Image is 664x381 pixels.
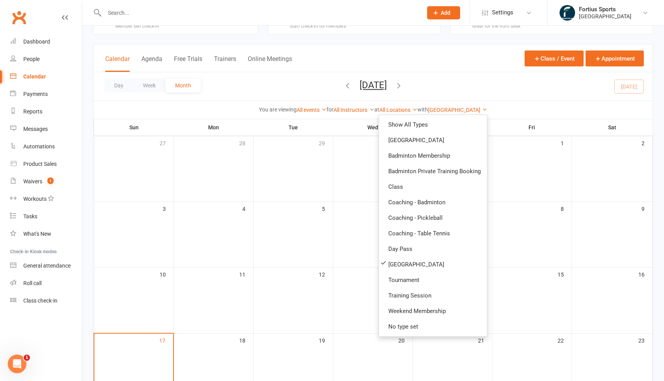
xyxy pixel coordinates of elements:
[379,319,487,334] a: No type set
[360,80,387,90] button: [DATE]
[133,78,165,92] button: Week
[319,136,333,149] div: 29
[9,8,29,27] a: Clubworx
[379,117,487,132] a: Show All Types
[478,334,492,346] div: 21
[10,120,82,138] a: Messages
[379,257,487,272] a: [GEOGRAPHIC_DATA]
[379,179,487,195] a: Class
[105,55,130,72] button: Calendar
[115,23,163,29] div: Member self check-in
[10,257,82,275] a: General attendance kiosk mode
[10,138,82,155] a: Automations
[417,106,428,113] strong: with
[10,85,82,103] a: Payments
[492,4,513,21] span: Settings
[239,334,253,346] div: 18
[379,164,487,179] a: Badminton Private Training Booking
[379,303,487,319] a: Weekend Membership
[23,297,57,304] div: Class check-in
[23,213,37,219] div: Tasks
[47,177,54,184] span: 1
[94,119,174,136] th: Sun
[10,33,82,50] a: Dashboard
[239,136,253,149] div: 28
[23,108,42,115] div: Reports
[297,107,327,113] a: All events
[374,106,379,113] strong: at
[579,6,631,13] div: Fortius Sports
[23,126,48,132] div: Messages
[379,226,487,241] a: Coaching - Table Tennis
[638,334,652,346] div: 23
[641,136,652,149] div: 2
[253,119,333,136] th: Tue
[165,78,201,92] button: Month
[159,334,173,346] div: 17
[579,13,631,20] div: [GEOGRAPHIC_DATA]
[174,119,253,136] th: Mon
[10,190,82,208] a: Workouts
[586,50,644,66] button: Appointment
[23,231,51,237] div: What's New
[23,196,47,202] div: Workouts
[558,268,572,280] div: 15
[10,275,82,292] a: Roll call
[10,292,82,310] a: Class kiosk mode
[23,73,46,80] div: Calendar
[102,7,417,18] input: Search...
[10,103,82,120] a: Reports
[379,107,417,113] a: All Locations
[10,68,82,85] a: Calendar
[379,241,487,257] a: Day Pass
[638,268,652,280] div: 16
[322,202,333,215] div: 5
[23,91,48,97] div: Payments
[160,268,174,280] div: 10
[572,119,653,136] th: Sat
[560,5,575,21] img: thumb_image1743802567.png
[398,334,412,346] div: 20
[239,268,253,280] div: 11
[23,56,40,62] div: People
[327,106,334,113] strong: for
[23,143,55,150] div: Automations
[242,202,253,215] div: 4
[379,132,487,148] a: [GEOGRAPHIC_DATA]
[641,202,652,215] div: 9
[141,55,162,72] button: Agenda
[10,155,82,173] a: Product Sales
[379,288,487,303] a: Training Session
[8,355,26,373] iframe: Intercom live chat
[558,334,572,346] div: 22
[561,202,572,215] div: 8
[248,55,292,72] button: Online Meetings
[428,107,487,113] a: [GEOGRAPHIC_DATA]
[174,55,202,72] button: Free Trials
[163,202,174,215] div: 3
[23,178,42,184] div: Waivers
[214,55,236,72] button: Trainers
[10,208,82,225] a: Tasks
[379,272,487,288] a: Tournament
[290,23,346,29] div: Staff check-in for members
[319,334,333,346] div: 19
[427,6,460,19] button: Add
[259,106,297,113] strong: You are viewing
[160,136,174,149] div: 27
[379,210,487,226] a: Coaching - Pickleball
[23,38,50,45] div: Dashboard
[441,10,450,16] span: Add
[319,268,333,280] div: 12
[334,107,374,113] a: All Instructors
[10,173,82,190] a: Waivers 1
[24,355,30,361] span: 1
[333,119,412,136] th: Wed
[379,195,487,210] a: Coaching - Badminton
[525,50,584,66] button: Class / Event
[472,23,558,29] div: Great for the front desk
[10,50,82,68] a: People
[561,136,572,149] div: 1
[492,119,572,136] th: Fri
[10,225,82,243] a: What's New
